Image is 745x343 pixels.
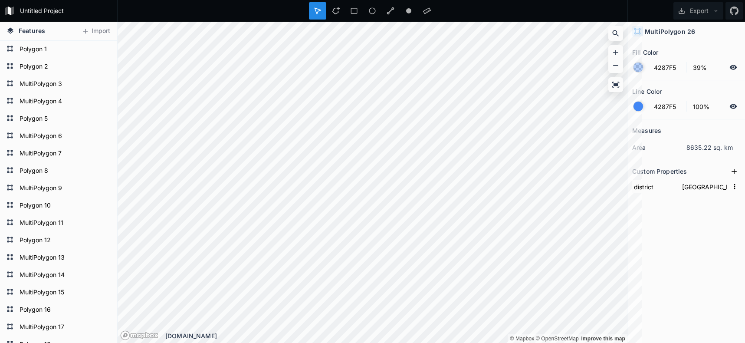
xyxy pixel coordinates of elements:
[19,26,45,35] span: Features
[686,143,741,152] dd: 8635.22 sq. km
[581,336,625,342] a: Map feedback
[77,24,115,38] button: Import
[632,180,676,193] input: Name
[673,2,723,20] button: Export
[536,336,579,342] a: OpenStreetMap
[632,165,687,178] h2: Custom Properties
[632,85,662,98] h2: Line Color
[632,143,686,152] dt: area
[120,330,158,340] a: Mapbox logo
[165,331,627,340] div: [DOMAIN_NAME]
[510,336,534,342] a: Mapbox
[645,27,695,36] h4: MultiPolygon 26
[632,124,661,137] h2: Measures
[680,180,729,193] input: Empty
[632,46,658,59] h2: Fill Color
